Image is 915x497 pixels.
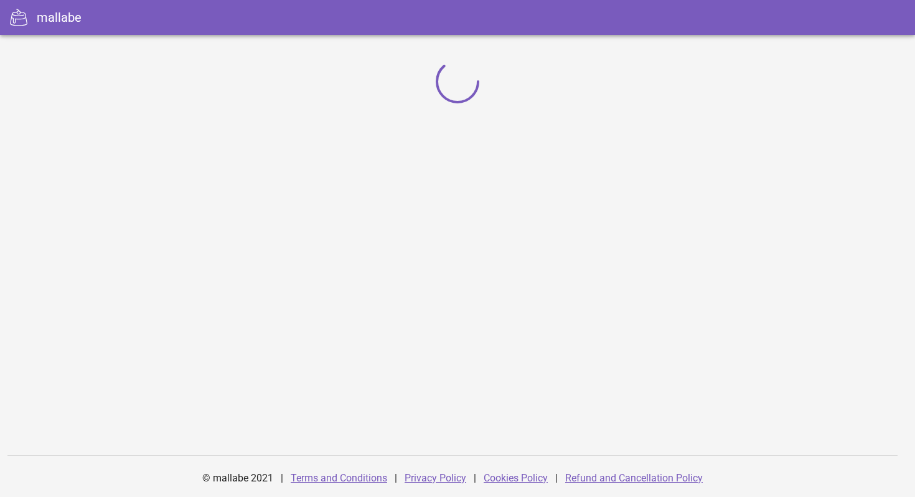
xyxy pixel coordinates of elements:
[195,463,281,493] div: © mallabe 2021
[474,463,476,493] div: |
[405,472,466,484] a: Privacy Policy
[395,463,397,493] div: |
[281,463,283,493] div: |
[565,472,703,484] a: Refund and Cancellation Policy
[291,472,387,484] a: Terms and Conditions
[37,8,82,27] div: mallabe
[555,463,558,493] div: |
[484,472,548,484] a: Cookies Policy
